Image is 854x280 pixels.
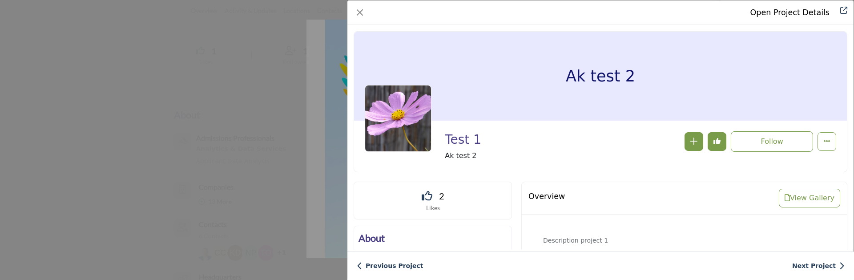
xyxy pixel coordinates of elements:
[792,261,845,271] a: Next Project
[359,231,507,245] h2: About
[543,236,826,245] p: Description project 1
[357,261,423,271] a: Previous Project
[731,131,813,152] button: Follow
[818,132,836,151] button: More Options
[439,189,444,203] span: 2
[528,192,565,201] h5: Overview
[354,6,366,19] button: Close
[750,8,830,17] a: Open Project Details
[779,189,840,207] button: View Gallery
[708,132,726,151] button: Remove Like
[365,85,431,152] img: test-1 logo
[445,132,558,147] h2: Test 1
[365,203,500,212] p: Likes
[445,150,558,161] span: Ak test 2
[566,32,635,121] h1: Ak test 2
